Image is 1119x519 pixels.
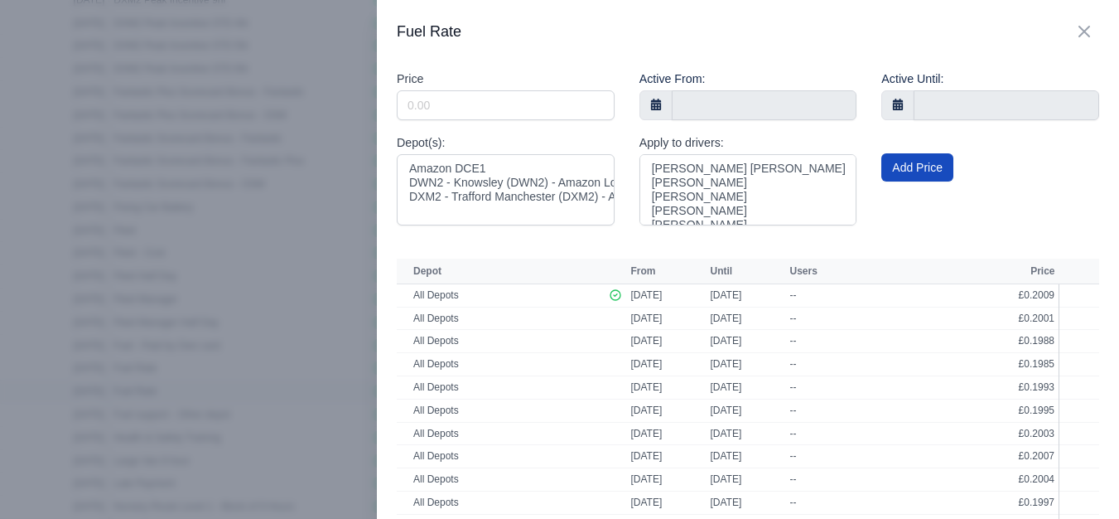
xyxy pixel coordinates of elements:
[918,307,1059,330] td: £0.2001
[881,153,953,182] button: Add Price
[408,176,604,190] option: DWN2 - Knowsley (DWN2) - Amazon Logistics (L34 7XL)
[397,491,605,514] td: All Depots
[397,133,446,153] label: Depot(s):
[630,473,662,485] span: [DATE]
[630,497,662,508] span: [DATE]
[397,445,605,468] td: All Depots
[408,162,604,176] option: Amazon DCE1
[630,358,662,370] span: [DATE]
[397,90,615,120] input: 0.00
[918,468,1059,492] td: £0.2004
[785,491,918,514] td: --
[397,353,605,376] td: All Depots
[918,353,1059,376] td: £0.1985
[630,405,662,416] span: [DATE]
[650,176,846,190] option: [PERSON_NAME]
[785,259,918,284] th: Users
[650,190,846,204] option: [PERSON_NAME]
[785,307,918,330] td: --
[639,70,706,89] label: Active From:
[918,445,1059,468] td: £0.2007
[785,399,918,422] td: --
[630,428,662,439] span: [DATE]
[397,284,605,307] td: All Depots
[706,353,785,376] td: [DATE]
[397,376,605,399] td: All Depots
[918,399,1059,422] td: £0.1995
[918,330,1059,353] td: £0.1988
[408,190,604,204] option: DXM2 - Trafford Manchester (DXM2) - Amazon Logistics
[706,259,785,284] th: Until
[639,133,724,153] label: Apply to drivers:
[706,399,785,422] td: [DATE]
[785,445,918,468] td: --
[706,491,785,514] td: [DATE]
[706,422,785,445] td: [DATE]
[785,422,918,445] td: --
[706,284,785,307] td: [DATE]
[630,313,662,324] span: [DATE]
[397,399,605,422] td: All Depots
[397,70,423,89] label: Price
[397,422,605,445] td: All Depots
[918,422,1059,445] td: £0.2003
[397,20,461,43] h2: Fuel Rate
[785,353,918,376] td: --
[650,162,846,176] option: [PERSON_NAME] [PERSON_NAME]
[706,468,785,492] td: [DATE]
[918,259,1059,284] th: Price
[706,330,785,353] td: [DATE]
[630,335,662,347] span: [DATE]
[706,445,785,468] td: [DATE]
[626,259,706,284] th: From
[785,330,918,353] td: --
[785,284,918,307] td: --
[881,70,943,89] label: Active Until:
[630,381,662,393] span: [DATE]
[785,376,918,399] td: --
[397,468,605,492] td: All Depots
[706,376,785,399] td: [DATE]
[918,376,1059,399] td: £0.1993
[650,218,846,232] option: [PERSON_NAME]
[706,307,785,330] td: [DATE]
[785,468,918,492] td: --
[650,204,846,218] option: [PERSON_NAME]
[918,284,1059,307] td: £0.2009
[918,491,1059,514] td: £0.1997
[630,289,662,301] span: [DATE]
[397,259,605,284] th: Depot
[1036,439,1119,519] iframe: Chat Widget
[397,307,605,330] td: All Depots
[630,450,662,462] span: [DATE]
[397,330,605,353] td: All Depots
